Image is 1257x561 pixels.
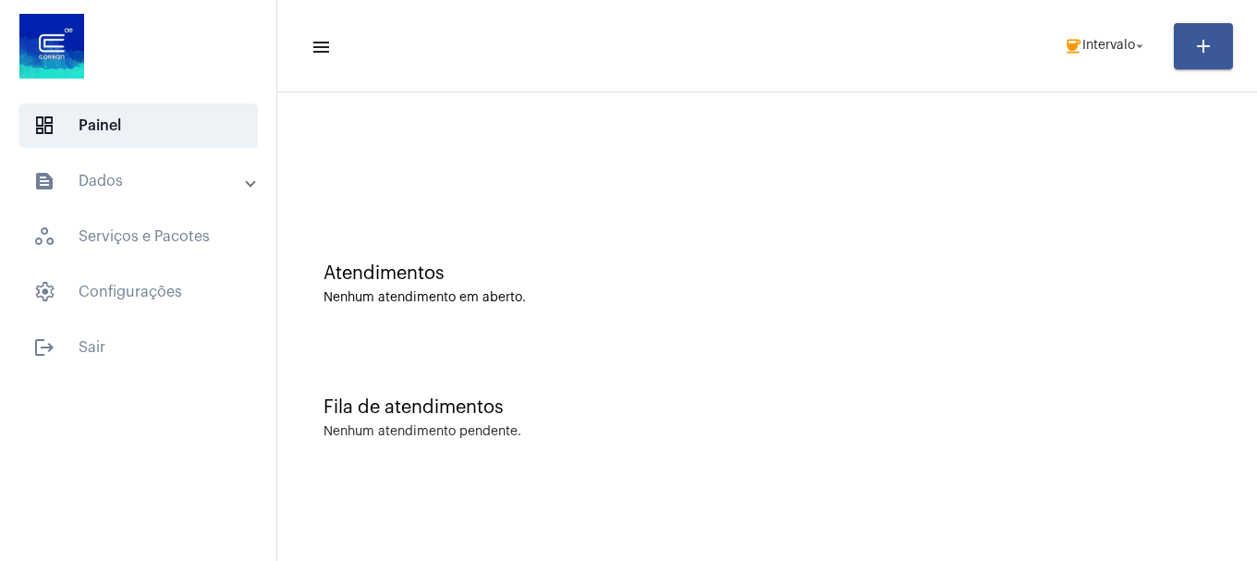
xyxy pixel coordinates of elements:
[1131,38,1148,55] mat-icon: arrow_drop_down
[1064,37,1082,55] mat-icon: coffee
[11,159,276,203] mat-expansion-panel-header: sidenav iconDados
[311,36,329,58] mat-icon: sidenav icon
[33,281,55,303] span: sidenav icon
[1192,35,1214,57] mat-icon: add
[1053,28,1159,65] button: Intervalo
[323,291,1211,305] div: Nenhum atendimento em aberto.
[15,9,89,83] img: d4669ae0-8c07-2337-4f67-34b0df7f5ae4.jpeg
[33,336,55,359] mat-icon: sidenav icon
[33,115,55,137] span: sidenav icon
[18,214,258,259] span: Serviços e Pacotes
[33,170,247,192] mat-panel-title: Dados
[323,425,521,439] div: Nenhum atendimento pendente.
[33,170,55,192] mat-icon: sidenav icon
[323,263,1211,284] div: Atendimentos
[1082,40,1135,53] span: Intervalo
[323,397,1211,418] div: Fila de atendimentos
[18,104,258,148] span: Painel
[18,270,258,314] span: Configurações
[18,325,258,370] span: Sair
[33,226,55,248] span: sidenav icon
